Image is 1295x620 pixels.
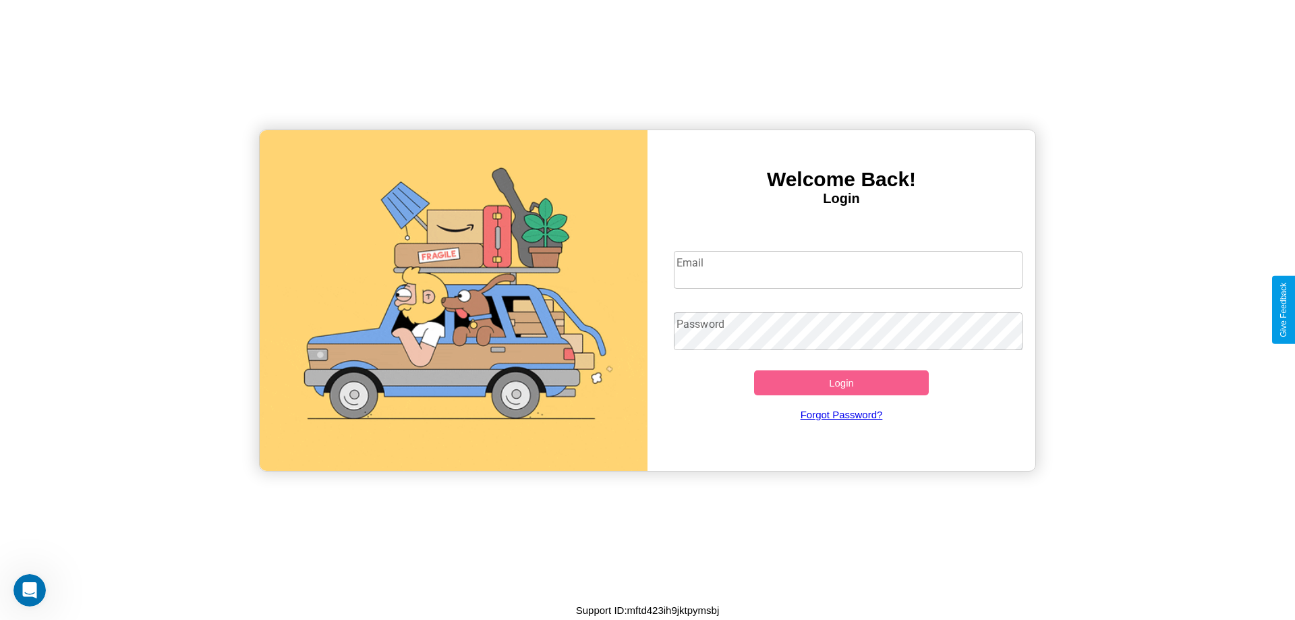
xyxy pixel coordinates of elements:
[647,191,1035,206] h4: Login
[260,130,647,471] img: gif
[667,395,1016,434] a: Forgot Password?
[1279,283,1288,337] div: Give Feedback
[13,574,46,607] iframe: Intercom live chat
[754,370,929,395] button: Login
[576,601,720,619] p: Support ID: mftd423ih9jktpymsbj
[647,168,1035,191] h3: Welcome Back!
